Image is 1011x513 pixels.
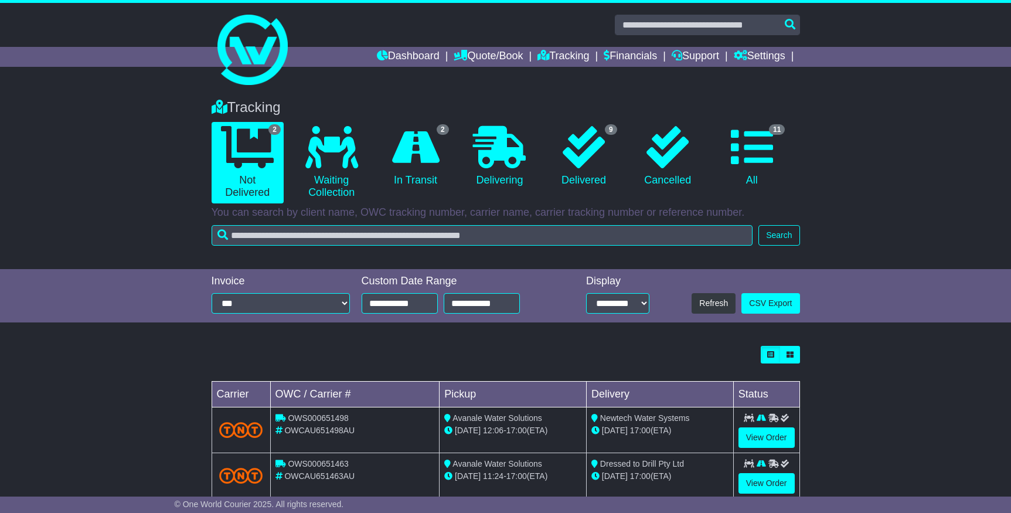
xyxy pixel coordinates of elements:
[506,471,527,481] span: 17:00
[741,293,799,314] a: CSV Export
[734,47,785,67] a: Settings
[602,426,628,435] span: [DATE]
[604,47,657,67] a: Financials
[444,424,581,437] div: - (ETA)
[206,99,806,116] div: Tracking
[758,225,799,246] button: Search
[437,124,449,135] span: 2
[219,468,263,484] img: TNT_Domestic.png
[212,382,270,407] td: Carrier
[440,382,587,407] td: Pickup
[630,471,651,481] span: 17:00
[268,124,281,135] span: 2
[716,122,788,191] a: 11 All
[733,382,799,407] td: Status
[377,47,440,67] a: Dashboard
[288,459,349,468] span: OWS000651463
[591,470,729,483] div: (ETA)
[586,382,733,407] td: Delivery
[219,422,263,438] img: TNT_Domestic.png
[591,424,729,437] div: (ETA)
[452,413,542,423] span: Avanale Water Solutions
[444,470,581,483] div: - (ETA)
[672,47,719,67] a: Support
[537,47,589,67] a: Tracking
[284,426,355,435] span: OWCAU651498AU
[586,275,649,288] div: Display
[605,124,617,135] span: 9
[602,471,628,481] span: [DATE]
[600,459,684,468] span: Dressed to Drill Pty Ltd
[600,413,690,423] span: Newtech Water Systems
[295,122,367,203] a: Waiting Collection
[284,471,355,481] span: OWCAU651463AU
[455,426,481,435] span: [DATE]
[506,426,527,435] span: 17:00
[379,122,451,191] a: 2 In Transit
[483,471,503,481] span: 11:24
[175,500,344,509] span: © One World Courier 2025. All rights reserved.
[455,471,481,481] span: [DATE]
[738,473,795,494] a: View Order
[454,47,523,67] a: Quote/Book
[547,122,619,191] a: 9 Delivered
[738,427,795,448] a: View Order
[464,122,536,191] a: Delivering
[692,293,736,314] button: Refresh
[483,426,503,435] span: 12:06
[630,426,651,435] span: 17:00
[212,275,350,288] div: Invoice
[452,459,542,468] span: Avanale Water Solutions
[632,122,704,191] a: Cancelled
[769,124,785,135] span: 11
[362,275,550,288] div: Custom Date Range
[270,382,440,407] td: OWC / Carrier #
[288,413,349,423] span: OWS000651498
[212,122,284,203] a: 2 Not Delivered
[212,206,800,219] p: You can search by client name, OWC tracking number, carrier name, carrier tracking number or refe...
